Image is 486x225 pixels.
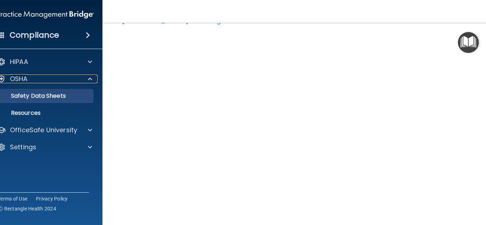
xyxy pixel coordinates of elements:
a: Privacy Policy [36,195,68,202]
p: OfficeSafe University [10,126,77,134]
p: OSHA [10,75,28,83]
h4: Compliance [10,30,59,40]
button: Open Resource Center [458,32,479,53]
p: Settings [10,143,36,151]
p: HIPAA [10,58,28,66]
h4: [MEDICAL_DATA] Training [122,15,478,25]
